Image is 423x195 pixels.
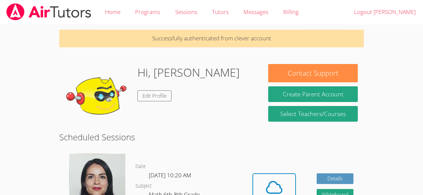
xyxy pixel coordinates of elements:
button: Contact Support [268,64,357,82]
a: Details [317,173,353,184]
span: [DATE] 10:20 AM [149,171,191,179]
dt: Subject [135,182,152,190]
span: Messages [243,8,269,16]
a: Select Teachers/Courses [268,106,357,122]
img: airtutors_banner-c4298cdbf04f3fff15de1276eac7730deb9818008684d7c2e4769d2f7ddbe033.png [6,3,92,20]
button: Create Parent Account [268,86,357,102]
a: Edit Profile [137,90,172,101]
h2: Scheduled Sessions [59,131,364,143]
dt: Date [135,162,146,171]
img: default.png [65,64,132,131]
p: Successfully authenticated from clever account [59,30,364,47]
h1: Hi, [PERSON_NAME] [137,64,240,81]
